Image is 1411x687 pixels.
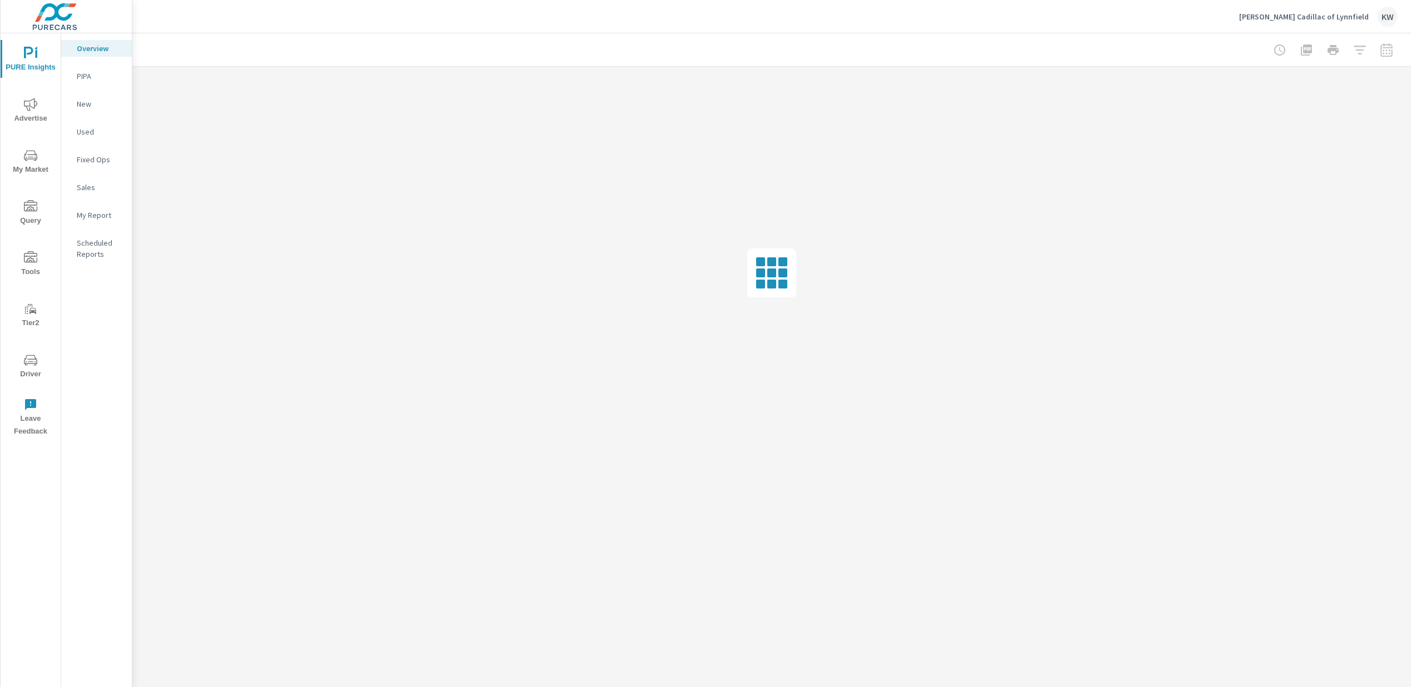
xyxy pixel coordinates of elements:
span: My Market [4,149,57,176]
p: My Report [77,210,123,221]
p: Sales [77,182,123,193]
div: Overview [61,40,132,57]
p: [PERSON_NAME] Cadillac of Lynnfield [1239,12,1369,22]
span: PURE Insights [4,47,57,74]
span: Leave Feedback [4,398,57,438]
div: Fixed Ops [61,151,132,168]
div: PIPA [61,68,132,84]
div: Sales [61,179,132,196]
span: Query [4,200,57,227]
p: Overview [77,43,123,54]
div: Used [61,123,132,140]
span: Driver [4,354,57,381]
div: KW [1378,7,1398,27]
span: Tools [4,251,57,278]
div: My Report [61,207,132,223]
div: Scheduled Reports [61,235,132,262]
span: Advertise [4,98,57,125]
p: PIPA [77,71,123,82]
p: Fixed Ops [77,154,123,165]
p: Scheduled Reports [77,237,123,260]
span: Tier2 [4,302,57,330]
p: Used [77,126,123,137]
div: nav menu [1,33,61,442]
p: New [77,98,123,109]
div: New [61,96,132,112]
